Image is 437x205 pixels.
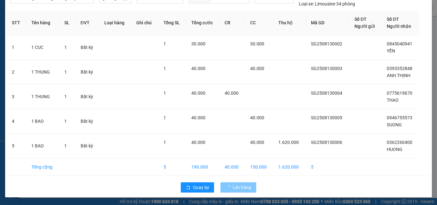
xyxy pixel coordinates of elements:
span: 0393352848 [387,66,412,71]
td: 190.000 [186,158,219,176]
td: 5 [158,158,186,176]
td: Bất kỳ [75,109,99,134]
button: Lên hàng [220,182,256,193]
span: 40.000 [250,115,264,120]
th: ĐVT [75,11,99,35]
span: loading [226,185,233,190]
span: 1 [163,115,166,120]
span: Số ĐT [354,17,367,22]
div: Limousine 34 phòng [299,0,355,7]
span: SG2508130003 [311,66,342,71]
td: Bất kỳ [75,60,99,84]
td: 1 [7,35,26,60]
span: Số ĐT [387,17,399,22]
span: 40.000 [250,140,264,145]
td: 4 [7,109,26,134]
span: 0946755573 [387,115,412,120]
td: 40.000 [219,158,245,176]
span: 1 [163,91,166,96]
td: 150.000 [245,158,273,176]
th: Thu hộ [273,11,306,35]
td: 2 [7,60,26,84]
span: 40.000 [191,140,205,145]
span: Người gửi [354,24,375,29]
span: 40.000 [250,66,264,71]
span: 1 [64,143,67,148]
span: 1.620.000 [278,140,299,145]
td: 5 [306,158,350,176]
span: 0845040941 [387,41,412,46]
td: 3 [7,84,26,109]
th: Loại hàng [99,11,131,35]
span: SG2508130002 [311,41,342,46]
span: Người nhận [387,24,411,29]
th: SL [59,11,75,35]
span: rollback [186,185,190,190]
span: 1 [64,45,67,50]
span: 1 [163,140,166,145]
th: CC [245,11,273,35]
td: 1.620.000 [273,158,306,176]
span: SG2508130004 [311,91,342,96]
button: rollbackQuay lại [181,182,214,193]
span: THAO [387,98,399,103]
span: SUONG [387,122,402,127]
span: 40.000 [191,91,205,96]
span: 1 [64,119,67,124]
td: Bất kỳ [75,35,99,60]
span: YẾN [387,48,395,53]
span: 40.000 [191,66,205,71]
span: 0362260400 [387,140,412,145]
span: Quay lại [193,184,209,191]
td: 1 BAO [26,134,59,158]
th: Ghi chú [131,11,158,35]
td: Bất kỳ [75,134,99,158]
span: 1 [163,66,166,71]
span: 0775619670 [387,91,412,96]
td: 5 [7,134,26,158]
td: 1 BAO [26,109,59,134]
span: HUONG [387,147,402,152]
span: 1 [163,41,166,46]
span: SG2508130006 [311,140,342,145]
span: 40.000 [225,91,239,96]
td: 1 THUNG [26,60,59,84]
span: 1 [64,94,67,99]
span: 30.000 [191,41,205,46]
span: ANH THỊNH [387,73,410,78]
span: 40.000 [191,115,205,120]
th: Tổng SL [158,11,186,35]
th: Mã GD [306,11,350,35]
span: SG2508130005 [311,115,342,120]
span: Loại xe: [299,0,314,7]
th: STT [7,11,26,35]
span: 30.000 [250,41,264,46]
th: CR [219,11,245,35]
td: Bất kỳ [75,84,99,109]
span: Lên hàng [233,184,251,191]
th: Tổng cước [186,11,219,35]
span: 1 [64,69,67,75]
td: 1 THUNG [26,84,59,109]
td: Tổng cộng [26,158,59,176]
th: Tên hàng [26,11,59,35]
td: 1 CUC [26,35,59,60]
